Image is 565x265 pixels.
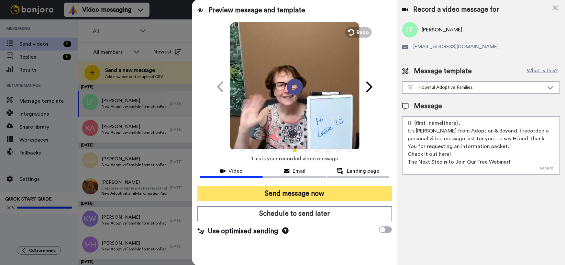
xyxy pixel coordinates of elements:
[414,66,472,76] span: Message template
[197,206,392,221] button: Schedule to send later
[525,66,560,76] button: What is this?
[251,152,338,166] span: This is your recorded video message
[197,186,392,201] button: Send message now
[293,167,306,175] span: Email
[402,116,560,175] textarea: Hi {first_name|there}, It's [PERSON_NAME] from Adoption & Beyond. I recorded a personal video mes...
[408,84,544,91] div: Hopeful Adoptive Families
[408,85,413,90] img: Message-temps.svg
[347,167,379,175] span: Landing page
[414,101,442,111] span: Message
[208,226,278,236] span: Use optimised sending
[229,167,243,175] span: Video
[413,43,499,51] span: [EMAIL_ADDRESS][DOMAIN_NAME]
